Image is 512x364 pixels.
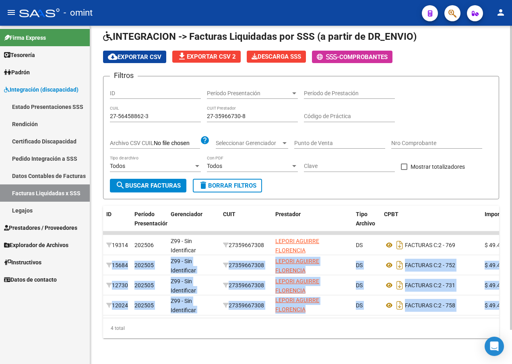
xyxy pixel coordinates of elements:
[317,53,339,61] span: -
[356,211,375,227] span: Tipo Archivo
[198,182,256,189] span: Borrar Filtros
[177,53,236,60] span: Exportar CSV 2
[154,140,200,147] input: Archivo CSV CUIL
[275,297,319,313] span: LEPORI AGUIRRE FLORENCIA
[220,206,272,241] datatable-header-cell: CUIT
[4,68,30,77] span: Padrón
[356,242,363,248] span: DS
[198,180,208,190] mat-icon: delete
[4,258,41,267] span: Instructivos
[4,33,46,42] span: Firma Express
[405,302,438,309] span: FACTURAS C:
[4,51,35,59] span: Tesorería
[167,206,220,241] datatable-header-cell: Gerenciador
[223,281,269,290] div: 27359667308
[207,90,291,97] span: Período Presentación
[252,53,301,60] span: Descarga SSS
[485,337,504,356] div: Open Intercom Messenger
[411,162,465,172] span: Mostrar totalizadores
[106,301,128,310] div: 12024
[116,180,125,190] mat-icon: search
[193,179,262,192] button: Borrar Filtros
[272,206,353,241] datatable-header-cell: Prestador
[4,85,78,94] span: Integración (discapacidad)
[134,282,154,288] span: 202505
[384,239,478,252] div: 2 - 769
[339,53,388,61] span: Comprobantes
[106,261,128,270] div: 15684
[496,8,506,17] mat-icon: person
[223,301,269,310] div: 27359667308
[103,31,417,42] span: INTEGRACION -> Facturas Liquidadas por SSS (a partir de DR_ENVIO)
[405,262,438,268] span: FACTURAS C:
[356,282,363,288] span: DS
[103,51,166,63] button: Exportar CSV
[312,51,392,63] button: -Comprobantes
[275,238,319,254] span: LEPORI AGUIRRE FLORENCIA
[4,275,57,284] span: Datos de contacto
[207,163,222,169] span: Todos
[275,258,319,274] span: LEPORI AGUIRRE FLORENCIA
[110,140,154,146] span: Archivo CSV CUIL
[223,211,235,217] span: CUIT
[216,140,281,147] span: Seleccionar Gerenciador
[177,51,187,61] mat-icon: file_download
[171,258,196,274] span: Z99 - Sin Identificar
[247,51,306,63] button: Descarga SSS
[356,262,363,268] span: DS
[110,70,138,81] h3: Filtros
[384,259,478,272] div: 2 - 752
[108,53,161,61] span: Exportar CSV
[394,299,405,312] i: Descargar documento
[116,182,181,189] span: Buscar Facturas
[223,261,269,270] div: 27359667308
[384,211,398,217] span: CPBT
[275,211,301,217] span: Prestador
[64,4,93,22] span: - omint
[134,211,169,227] span: Período Presentación
[384,279,478,292] div: 2 - 731
[394,279,405,292] i: Descargar documento
[247,51,306,63] app-download-masive: Descarga masiva de comprobantes (adjuntos)
[134,262,154,268] span: 202505
[223,241,269,250] div: 27359667308
[103,318,499,338] div: 4 total
[394,239,405,252] i: Descargar documento
[353,206,381,241] datatable-header-cell: Tipo Archivo
[106,241,128,250] div: 19314
[103,206,131,241] datatable-header-cell: ID
[110,179,186,192] button: Buscar Facturas
[108,52,118,61] mat-icon: cloud_download
[405,282,438,288] span: FACTURAS C:
[134,242,154,248] span: 202506
[200,135,210,145] mat-icon: help
[171,278,196,294] span: Z99 - Sin Identificar
[275,278,319,294] span: LEPORI AGUIRRE FLORENCIA
[171,298,196,313] span: Z99 - Sin Identificar
[6,8,16,17] mat-icon: menu
[381,206,481,241] datatable-header-cell: CPBT
[110,163,125,169] span: Todos
[134,302,154,309] span: 202505
[4,241,68,249] span: Explorador de Archivos
[131,206,167,241] datatable-header-cell: Período Presentación
[171,238,196,254] span: Z99 - Sin Identificar
[405,242,438,248] span: FACTURAS C:
[4,223,77,232] span: Prestadores / Proveedores
[172,51,241,63] button: Exportar CSV 2
[384,299,478,312] div: 2 - 758
[171,211,202,217] span: Gerenciador
[394,259,405,272] i: Descargar documento
[106,211,111,217] span: ID
[106,281,128,290] div: 12730
[356,302,363,309] span: DS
